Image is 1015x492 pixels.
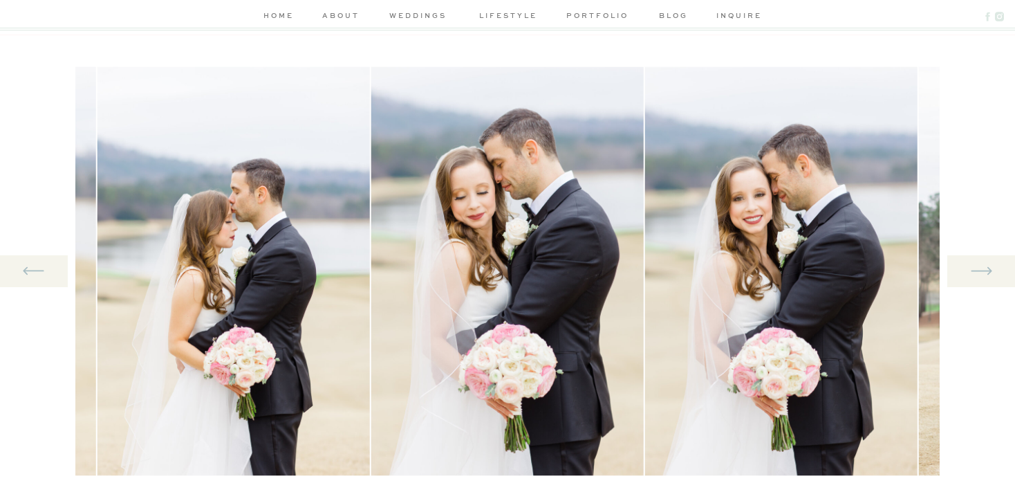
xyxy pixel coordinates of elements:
a: blog [653,10,693,24]
a: portfolio [564,10,630,24]
a: inquire [716,10,756,24]
a: lifestyle [475,10,541,24]
a: weddings [385,10,451,24]
a: about [320,10,362,24]
a: home [260,10,297,24]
